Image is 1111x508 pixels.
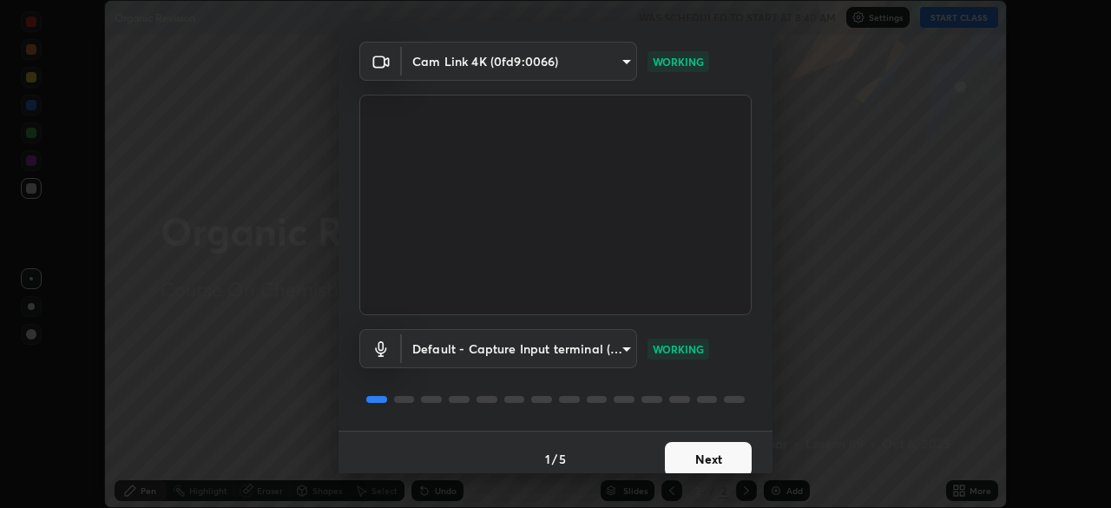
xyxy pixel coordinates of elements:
p: WORKING [653,341,704,357]
div: Cam Link 4K (0fd9:0066) [402,329,637,368]
p: WORKING [653,54,704,69]
div: Cam Link 4K (0fd9:0066) [402,42,637,81]
button: Next [665,442,752,477]
h4: 5 [559,450,566,468]
h4: 1 [545,450,550,468]
h4: / [552,450,557,468]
